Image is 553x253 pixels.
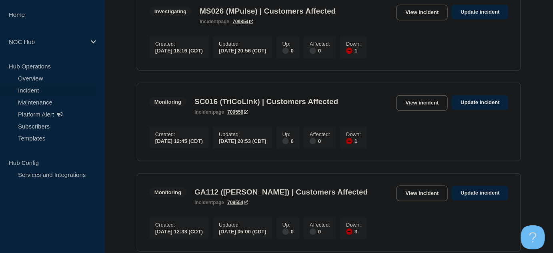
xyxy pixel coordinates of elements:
div: 3 [346,228,361,235]
h3: MS026 (MPulse) | Customers Affected [200,7,336,16]
p: page [194,109,224,115]
div: 1 [346,47,361,54]
a: 709556 [227,109,248,115]
div: [DATE] 20:53 (CDT) [219,137,266,144]
p: Updated : [219,131,266,137]
a: View incident [397,95,448,111]
a: Update incident [452,186,509,201]
span: incident [194,109,213,115]
p: Updated : [219,41,266,47]
p: Affected : [310,41,330,47]
div: [DATE] 20:56 (CDT) [219,47,266,54]
p: Created : [155,222,203,228]
p: Down : [346,131,361,137]
div: 0 [310,228,330,235]
p: Created : [155,41,203,47]
div: 0 [310,47,330,54]
p: NOC Hub [9,38,86,45]
div: 1 [346,137,361,145]
div: 0 [310,137,330,145]
h3: GA112 ([PERSON_NAME]) | Customers Affected [194,188,368,197]
span: Investigating [149,7,192,16]
a: Update incident [452,5,509,20]
a: View incident [397,186,448,201]
p: Up : [283,131,294,137]
span: incident [194,200,213,205]
p: page [200,19,229,24]
div: disabled [310,138,316,145]
p: Down : [346,222,361,228]
div: [DATE] 12:33 (CDT) [155,228,203,235]
div: disabled [310,229,316,235]
div: [DATE] 05:00 (CDT) [219,228,266,235]
p: Affected : [310,131,330,137]
p: Down : [346,41,361,47]
div: disabled [283,229,289,235]
div: [DATE] 12:45 (CDT) [155,137,203,144]
p: Updated : [219,222,266,228]
h3: SC016 (TriCoLink) | Customers Affected [194,97,338,106]
div: 0 [283,47,294,54]
a: 709554 [227,200,248,205]
div: disabled [310,48,316,54]
div: disabled [283,138,289,145]
a: 709854 [232,19,253,24]
div: down [346,138,353,145]
iframe: Help Scout Beacon - Open [521,225,545,249]
p: page [194,200,224,205]
a: View incident [397,5,448,20]
div: [DATE] 18:16 (CDT) [155,47,203,54]
div: down [346,229,353,235]
div: 0 [283,228,294,235]
a: Update incident [452,95,509,110]
span: incident [200,19,218,24]
span: Monitoring [149,188,186,197]
span: Monitoring [149,97,186,106]
p: Created : [155,131,203,137]
div: 0 [283,137,294,145]
div: disabled [283,48,289,54]
p: Up : [283,222,294,228]
p: Affected : [310,222,330,228]
div: down [346,48,353,54]
p: Up : [283,41,294,47]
